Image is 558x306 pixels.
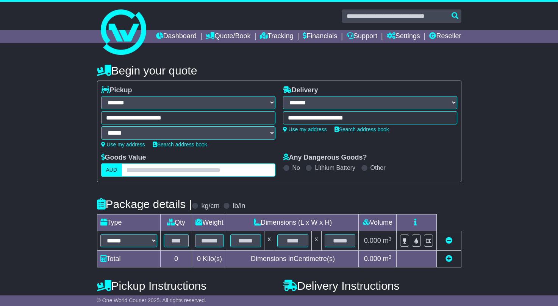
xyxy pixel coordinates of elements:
[101,154,146,162] label: Goods Value
[283,154,367,162] label: Any Dangerous Goods?
[227,214,359,231] td: Dimensions (L x W x H)
[370,164,386,171] label: Other
[97,251,160,267] td: Total
[97,297,206,303] span: © One World Courier 2025. All rights reserved.
[101,86,132,95] label: Pickup
[101,163,122,177] label: AUD
[347,30,377,43] a: Support
[197,255,201,263] span: 0
[283,86,318,95] label: Delivery
[260,30,293,43] a: Tracking
[311,231,321,251] td: x
[383,237,392,244] span: m
[387,30,420,43] a: Settings
[160,251,192,267] td: 0
[264,231,274,251] td: x
[383,255,392,263] span: m
[292,164,300,171] label: No
[153,141,207,148] a: Search address book
[192,214,227,231] td: Weight
[303,30,337,43] a: Financials
[97,280,275,292] h4: Pickup Instructions
[206,30,250,43] a: Quote/Book
[283,280,461,292] h4: Delivery Instructions
[156,30,197,43] a: Dashboard
[101,141,145,148] a: Use my address
[445,237,452,244] a: Remove this item
[364,255,381,263] span: 0.000
[315,164,355,171] label: Lithium Battery
[233,202,245,210] label: lb/in
[201,202,219,210] label: kg/cm
[359,214,397,231] td: Volume
[389,254,392,260] sup: 3
[334,126,389,132] a: Search address book
[445,255,452,263] a: Add new item
[192,251,227,267] td: Kilo(s)
[429,30,461,43] a: Reseller
[389,236,392,242] sup: 3
[283,126,327,132] a: Use my address
[227,251,359,267] td: Dimensions in Centimetre(s)
[160,214,192,231] td: Qty
[97,198,192,210] h4: Package details |
[97,214,160,231] td: Type
[364,237,381,244] span: 0.000
[97,64,461,77] h4: Begin your quote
